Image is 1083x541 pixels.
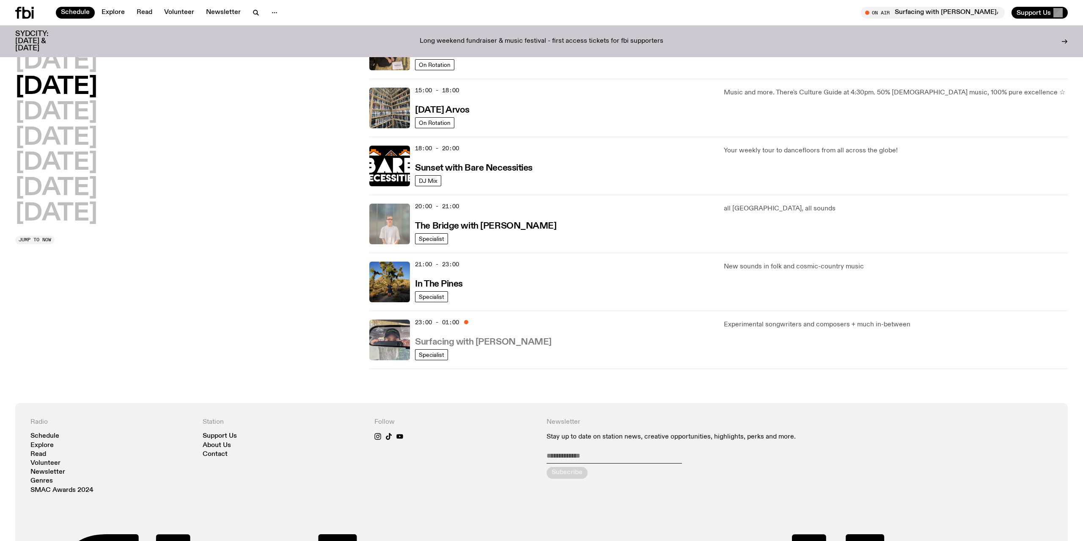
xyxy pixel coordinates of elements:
[724,204,1068,214] p: all [GEOGRAPHIC_DATA], all sounds
[415,106,470,115] h3: [DATE] Arvos
[547,467,588,479] button: Subscribe
[419,177,437,184] span: DJ Mix
[415,202,459,210] span: 20:00 - 21:00
[203,451,228,458] a: Contact
[419,119,451,126] span: On Rotation
[415,117,454,128] a: On Rotation
[201,7,246,19] a: Newsletter
[419,61,451,68] span: On Rotation
[374,418,536,426] h4: Follow
[30,460,60,466] a: Volunteer
[15,177,97,200] button: [DATE]
[415,280,463,289] h3: In The Pines
[30,469,65,475] a: Newsletter
[415,104,470,115] a: [DATE] Arvos
[547,433,880,441] p: Stay up to date on station news, creative opportunities, highlights, perks and more.
[203,433,237,439] a: Support Us
[415,220,556,231] a: The Bridge with [PERSON_NAME]
[15,236,55,244] button: Jump to now
[203,442,231,449] a: About Us
[1017,9,1051,17] span: Support Us
[15,126,97,150] button: [DATE]
[132,7,157,19] a: Read
[415,59,454,70] a: On Rotation
[369,88,410,128] img: A corner shot of the fbi music library
[419,235,444,242] span: Specialist
[415,349,448,360] a: Specialist
[1012,7,1068,19] button: Support Us
[19,237,51,242] span: Jump to now
[30,433,59,439] a: Schedule
[56,7,95,19] a: Schedule
[30,478,53,484] a: Genres
[415,233,448,244] a: Specialist
[415,291,448,302] a: Specialist
[415,222,556,231] h3: The Bridge with [PERSON_NAME]
[415,164,533,173] h3: Sunset with Bare Necessities
[15,50,97,74] button: [DATE]
[415,175,441,186] a: DJ Mix
[15,151,97,175] button: [DATE]
[419,293,444,300] span: Specialist
[415,260,459,268] span: 21:00 - 23:00
[369,262,410,302] img: Johanna stands in the middle distance amongst a desert scene with large cacti and trees. She is w...
[15,101,97,124] button: [DATE]
[724,262,1068,272] p: New sounds in folk and cosmic-country music
[415,144,459,152] span: 18:00 - 20:00
[159,7,199,19] a: Volunteer
[369,204,410,244] img: Mara stands in front of a frosted glass wall wearing a cream coloured t-shirt and black glasses. ...
[30,418,192,426] h4: Radio
[369,146,410,186] img: Bare Necessities
[724,320,1068,330] p: Experimental songwriters and composers + much in-between
[415,318,459,326] span: 23:00 - 01:00
[415,86,459,94] span: 15:00 - 18:00
[15,30,69,52] h3: SYDCITY: [DATE] & [DATE]
[724,88,1068,98] p: Music and more. There's Culture Guide at 4:30pm. 50% [DEMOGRAPHIC_DATA] music, 100% pure excellen...
[547,418,880,426] h4: Newsletter
[861,7,1005,19] button: On AirSurfacing with [PERSON_NAME]/ilex
[203,418,365,426] h4: Station
[96,7,130,19] a: Explore
[30,442,54,449] a: Explore
[420,38,663,45] p: Long weekend fundraiser & music festival - first access tickets for fbi supporters
[30,487,93,494] a: SMAC Awards 2024
[415,338,552,347] h3: Surfacing with [PERSON_NAME]
[415,162,533,173] a: Sunset with Bare Necessities
[415,278,463,289] a: In The Pines
[724,146,1068,156] p: Your weekly tour to dancefloors from all across the globe!
[15,202,97,226] button: [DATE]
[415,336,552,347] a: Surfacing with [PERSON_NAME]
[30,451,46,458] a: Read
[419,351,444,358] span: Specialist
[15,75,97,99] button: [DATE]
